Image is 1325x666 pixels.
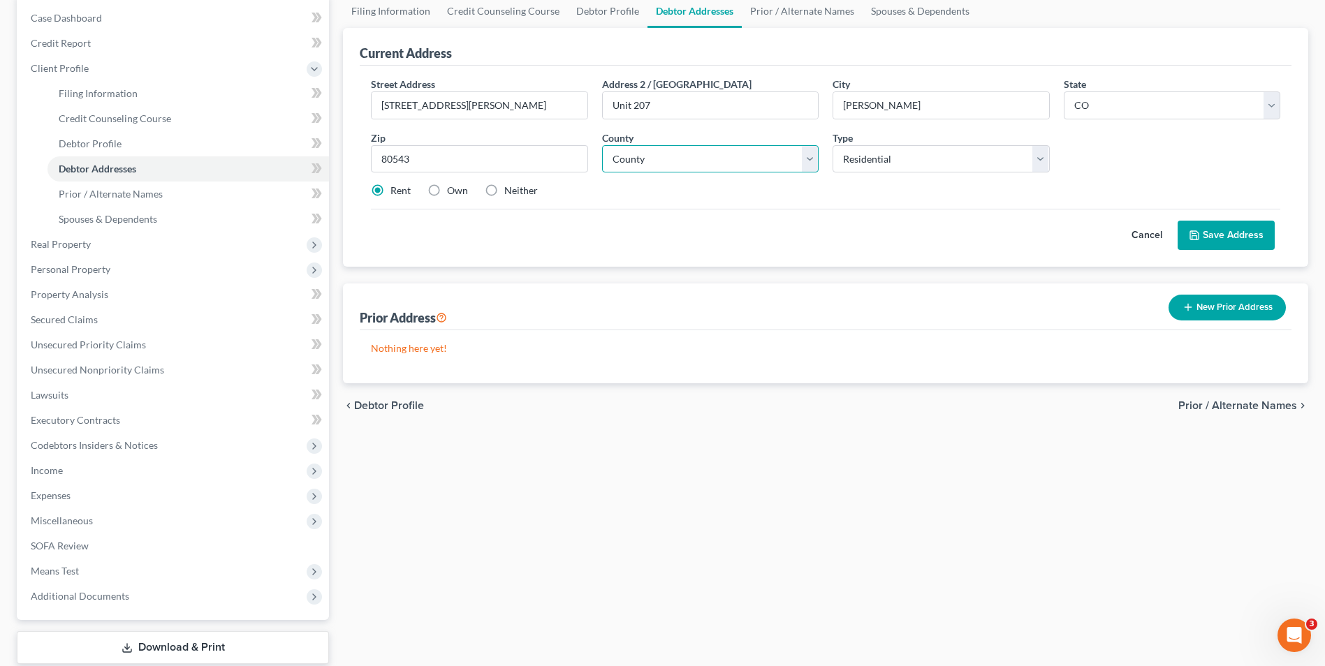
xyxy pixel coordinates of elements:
input: Enter city... [833,92,1048,119]
span: Unsecured Priority Claims [31,339,146,350]
a: Case Dashboard [20,6,329,31]
a: Property Analysis [20,282,329,307]
span: Spouses & Dependents [59,213,157,225]
input: Enter street address [372,92,587,119]
span: Unsecured Nonpriority Claims [31,364,164,376]
a: Secured Claims [20,307,329,332]
input: XXXXX [371,145,587,173]
a: Debtor Profile [47,131,329,156]
label: Address 2 / [GEOGRAPHIC_DATA] [602,77,752,91]
span: 3 [1306,619,1317,630]
div: Prior Address [360,309,447,326]
span: City [833,78,850,90]
a: Spouses & Dependents [47,207,329,232]
label: Rent [390,184,411,198]
span: Prior / Alternate Names [59,188,163,200]
span: Zip [371,132,386,144]
span: Secured Claims [31,313,98,325]
a: Unsecured Priority Claims [20,332,329,357]
button: New Prior Address [1169,295,1286,320]
span: Personal Property [31,263,110,275]
span: Case Dashboard [31,12,102,24]
span: Prior / Alternate Names [1178,400,1297,411]
span: Lawsuits [31,389,68,401]
a: Credit Report [20,31,329,56]
span: Debtor Profile [354,400,424,411]
span: Debtor Addresses [59,163,136,175]
label: Neither [504,184,538,198]
a: Executory Contracts [20,408,329,433]
a: Lawsuits [20,383,329,408]
input: -- [603,92,818,119]
span: Debtor Profile [59,138,122,149]
a: Credit Counseling Course [47,106,329,131]
span: Additional Documents [31,590,129,602]
a: SOFA Review [20,533,329,558]
button: Prior / Alternate Names chevron_right [1178,400,1308,411]
span: Executory Contracts [31,414,120,426]
a: Download & Print [17,631,329,664]
div: Current Address [360,45,452,61]
span: Expenses [31,489,71,501]
span: Codebtors Insiders & Notices [31,439,158,451]
i: chevron_right [1297,400,1308,411]
button: Save Address [1178,221,1275,250]
span: Credit Counseling Course [59,112,171,124]
button: Cancel [1116,221,1178,249]
span: Income [31,464,63,476]
a: Unsecured Nonpriority Claims [20,357,329,383]
span: Credit Report [31,37,91,49]
p: Nothing here yet! [371,341,1280,355]
span: Means Test [31,565,79,577]
button: chevron_left Debtor Profile [343,400,424,411]
span: Client Profile [31,62,89,74]
span: Real Property [31,238,91,250]
span: County [602,132,634,144]
span: Miscellaneous [31,515,93,526]
i: chevron_left [343,400,354,411]
a: Prior / Alternate Names [47,182,329,207]
span: SOFA Review [31,540,89,552]
span: Street Address [371,78,435,90]
iframe: Intercom live chat [1278,619,1311,652]
label: Type [833,131,853,145]
span: State [1064,78,1086,90]
span: Property Analysis [31,288,108,300]
span: Filing Information [59,87,138,99]
label: Own [447,184,468,198]
a: Filing Information [47,81,329,106]
a: Debtor Addresses [47,156,329,182]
